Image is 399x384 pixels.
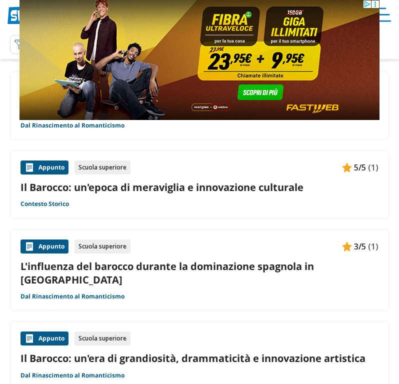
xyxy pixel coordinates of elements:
div: Scuola superiore [74,239,130,253]
a: Il Barocco: un'epoca di meraviglia e innovazione culturale [20,180,378,194]
a: Dal Rinascimento al Romanticismo [20,121,124,129]
a: Il Barocco: un'era di grandiosità, drammaticità e innovazione artistica [20,351,378,365]
a: L'influenza del barocco durante la dominazione spagnola in [GEOGRAPHIC_DATA] [20,259,378,286]
img: Appunti contenuto [24,241,34,251]
img: Filtra filtri mobile [14,39,24,49]
img: Appunti contenuto [24,333,34,343]
img: Appunti contenuto [342,162,352,172]
a: Contesto Storico [20,200,69,208]
a: Dal Rinascimento al Romanticismo [20,371,124,379]
span: (1) [368,240,378,253]
div: Scuola superiore [74,331,130,345]
div: Appunto [20,160,68,174]
span: 5/5 [354,161,366,174]
img: Appunti contenuto [342,241,352,251]
button: Filtra [10,35,49,54]
img: Menù [370,4,391,25]
div: Appunto [20,331,68,345]
div: Appunto [20,239,68,253]
div: Scuola superiore [74,160,130,174]
img: Appunti contenuto [24,162,34,172]
span: (1) [368,161,378,174]
a: Dal Rinascimento al Romanticismo [20,292,124,300]
span: 3/5 [354,240,366,253]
